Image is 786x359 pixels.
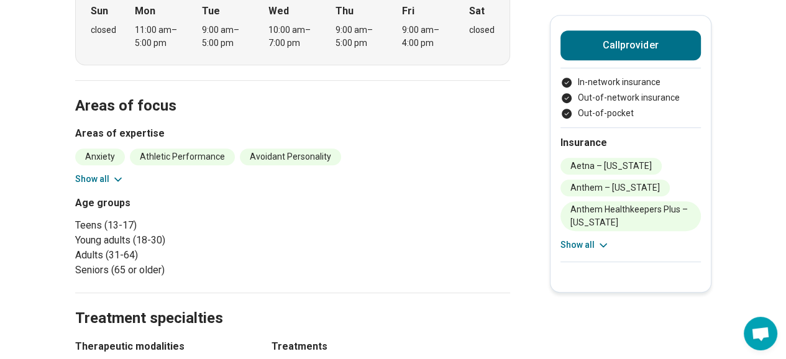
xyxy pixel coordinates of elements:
li: Anthem Healthkeepers Plus – [US_STATE] [560,201,701,231]
strong: Fri [402,4,414,19]
li: In-network insurance [560,76,701,89]
h2: Insurance [560,135,701,150]
div: 9:00 am – 4:00 pm [402,24,450,50]
li: Avoidant Personality [240,148,341,165]
strong: Wed [268,4,289,19]
div: 10:00 am – 7:00 pm [268,24,316,50]
h3: Areas of expertise [75,126,510,141]
div: closed [91,24,116,37]
div: 9:00 am – 5:00 pm [202,24,250,50]
div: closed [469,24,495,37]
button: Show all [560,239,610,252]
ul: Payment options [560,76,701,120]
li: Young adults (18-30) [75,233,288,248]
button: Callprovider [560,30,701,60]
strong: Sun [91,4,108,19]
li: Out-of-pocket [560,107,701,120]
div: 11:00 am – 5:00 pm [135,24,183,50]
li: Teens (13-17) [75,218,288,233]
strong: Sat [469,4,485,19]
li: Athletic Performance [130,148,235,165]
h3: Treatments [272,339,510,354]
li: Out-of-network insurance [560,91,701,104]
strong: Mon [135,4,155,19]
li: Seniors (65 or older) [75,263,288,278]
li: Aetna – [US_STATE] [560,158,662,175]
button: Show all [75,173,124,186]
li: Anxiety [75,148,125,165]
div: 9:00 am – 5:00 pm [336,24,383,50]
strong: Thu [336,4,354,19]
h3: Therapeutic modalities [75,339,249,354]
h2: Areas of focus [75,66,510,117]
h2: Treatment specialties [75,278,510,329]
li: Anthem – [US_STATE] [560,179,670,196]
strong: Tue [202,4,220,19]
li: Adults (31-64) [75,248,288,263]
div: Open chat [744,317,777,350]
h3: Age groups [75,196,288,211]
